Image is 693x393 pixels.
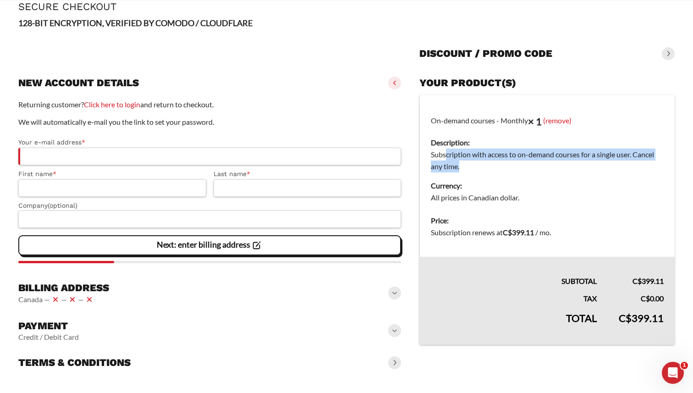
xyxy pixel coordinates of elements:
span: C$ [619,312,632,324]
span: 1 [681,362,688,369]
dd: Subscription with access to on-demand courses for a single user. Cancel any time. [431,149,664,172]
span: Subscription renews at . [431,228,551,237]
label: Company [18,200,401,211]
label: First name [18,169,206,179]
span: / mo [535,228,550,237]
a: Click here to login [84,100,140,109]
label: Last name [214,169,401,179]
span: C$ [503,228,512,237]
p: We will automatically e-mail you the link to set your password. [18,116,401,128]
p: Returning customer? and return to checkout. [18,99,401,111]
h3: Discount / promo code [419,47,552,60]
vaadin-horizontal-layout: Credit / Debit Card [18,332,79,342]
bdi: 399.11 [632,277,664,285]
strong: × 1 [528,115,542,127]
vaadin-button: Next: enter billing address [18,235,401,255]
span: (optional) [48,202,77,209]
span: C$ [641,294,650,303]
th: Subtotal [420,257,608,287]
bdi: 0.00 [641,294,664,303]
bdi: 399.11 [503,228,534,237]
th: Tax [420,287,608,304]
a: (remove) [543,116,572,124]
h3: Payment [18,320,79,332]
span: C$ [632,277,642,285]
dt: Currency: [431,180,664,192]
strong: 128-BIT ENCRYPTION, VERIFIED BY COMODO / CLOUDFLARE [18,18,253,28]
h3: New account details [18,77,139,89]
dd: All prices in Canadian dollar. [431,192,664,204]
h1: Secure Checkout [18,1,675,12]
h3: Billing address [18,282,109,294]
iframe: Intercom live chat [662,362,684,384]
h3: Terms & conditions [18,356,131,369]
label: Your e-mail address [18,137,401,148]
vaadin-horizontal-layout: Canada — — — [18,294,109,305]
th: Total [420,304,608,345]
dt: Price: [431,215,664,227]
bdi: 399.11 [619,312,664,324]
dt: Description: [431,137,664,149]
td: On-demand courses - Monthly [420,95,675,210]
